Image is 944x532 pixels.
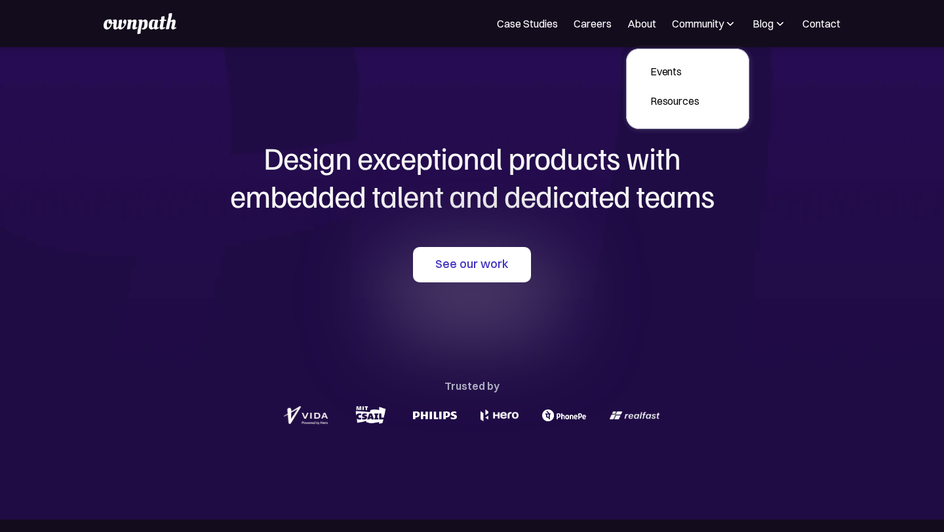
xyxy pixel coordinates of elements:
[640,60,710,83] a: Events
[444,377,500,395] div: Trusted by
[672,16,737,31] div: Community
[574,16,612,31] a: Careers
[672,16,724,31] div: Community
[650,93,699,109] div: Resources
[413,247,531,282] a: See our work
[497,16,558,31] a: Case Studies
[627,16,656,31] a: About
[640,89,710,113] a: Resources
[626,48,750,129] nav: Community
[157,139,787,214] h1: Design exceptional products with embedded talent and dedicated teams
[753,16,774,31] div: Blog
[753,16,787,31] div: Blog
[802,16,840,31] a: Contact
[650,64,699,79] div: Events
